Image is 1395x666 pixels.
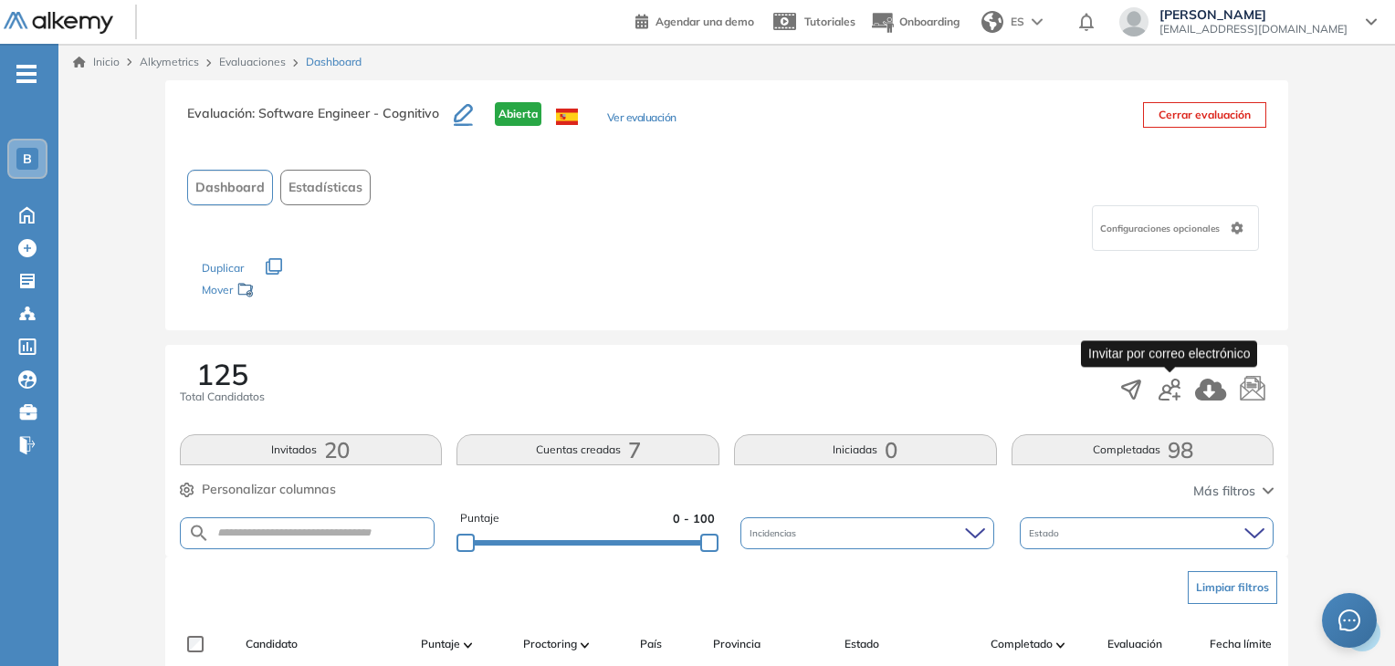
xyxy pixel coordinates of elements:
button: Personalizar columnas [180,480,336,499]
button: Dashboard [187,170,273,205]
span: Personalizar columnas [202,480,336,499]
img: arrow [1032,18,1043,26]
button: Iniciadas0 [734,434,997,465]
a: Evaluaciones [219,55,286,68]
span: Onboarding [899,15,960,28]
span: Configuraciones opcionales [1100,222,1223,235]
a: Agendar una demo [635,9,754,31]
span: Dashboard [306,54,362,70]
span: Alkymetrics [140,55,199,68]
span: [EMAIL_ADDRESS][DOMAIN_NAME] [1159,22,1348,36]
button: Invitados20 [180,434,443,465]
span: Estadísticas [288,178,362,197]
span: Duplicar [202,261,244,275]
button: Estadísticas [280,170,371,205]
div: Incidencias [740,517,994,549]
span: Provincia [713,636,760,652]
span: Estado [844,636,879,652]
span: [PERSON_NAME] [1159,7,1348,22]
div: Widget de chat [1304,578,1395,666]
h3: Evaluación [187,102,454,140]
button: Más filtros [1193,482,1274,501]
button: Limpiar filtros [1188,571,1277,604]
span: Incidencias [750,526,800,540]
button: Onboarding [870,3,960,42]
span: ES [1011,14,1024,30]
img: ESP [556,109,578,125]
span: 125 [196,359,248,389]
span: Completado [991,636,1053,652]
a: Inicio [73,54,120,70]
span: Total Candidatos [180,389,265,405]
button: Cerrar evaluación [1143,102,1266,128]
iframe: Chat Widget [1304,578,1395,666]
button: Ver evaluación [607,109,677,129]
div: Mover [202,275,384,308]
div: Configuraciones opcionales [1092,205,1259,251]
span: País [640,636,662,652]
button: Completadas98 [1012,434,1274,465]
span: Agendar una demo [656,15,754,28]
button: Cuentas creadas7 [456,434,719,465]
span: 0 - 100 [673,510,715,527]
div: Estado [1020,517,1274,549]
span: : Software Engineer - Cognitivo [252,105,439,121]
img: [missing "en.ARROW_ALT" translation] [464,642,473,648]
span: Más filtros [1193,482,1255,501]
span: Puntaje [421,636,460,652]
span: Candidato [246,636,298,652]
img: SEARCH_ALT [188,522,210,545]
img: Logo [4,12,113,35]
span: Proctoring [523,636,577,652]
span: Puntaje [460,510,499,527]
span: Evaluación [1107,636,1162,652]
span: Tutoriales [804,15,855,28]
span: Dashboard [195,178,265,197]
div: Invitar por correo electrónico [1081,340,1257,367]
img: [missing "en.ARROW_ALT" translation] [1056,642,1065,648]
span: Estado [1029,526,1063,540]
i: - [16,72,37,76]
img: [missing "en.ARROW_ALT" translation] [581,642,590,648]
img: world [981,11,1003,33]
span: Abierta [495,102,541,126]
span: B [23,151,32,166]
span: Fecha límite [1210,636,1272,652]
